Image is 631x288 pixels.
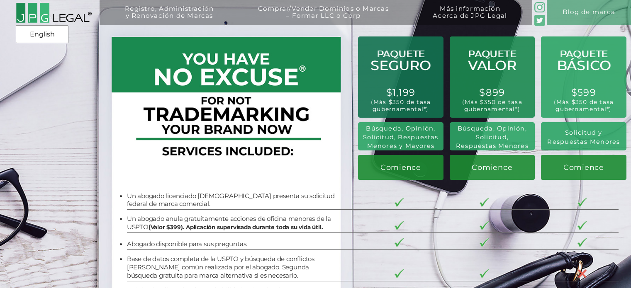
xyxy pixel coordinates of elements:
img: checkmark-border-3.png [480,221,489,230]
a: Comience [450,155,535,180]
span: Búsqueda, Opinión, Solicitud, Respuestas Menores [456,125,529,150]
a: Comprar/Vender Dominios o Marcas– Formar LLC o Corp [239,5,407,31]
span: Un abogado licenciado [DEMOGRAPHIC_DATA] presenta su solicitud federal de marca comercial. [127,192,335,208]
span: Solicitud y Respuestas Menores [547,129,620,145]
img: Twitter_Social_Icon_Rounded_Square_Color-mid-green3-90.png [534,15,545,25]
img: 2016-logo-black-letters-3-r.png [16,2,92,23]
img: checkmark-border-3.png [395,269,404,278]
img: checkmark-border-3.png [480,198,489,207]
b: ) [181,224,183,230]
img: checkmark-border-3.png [395,238,404,247]
a: Comience [358,155,443,180]
span: . Aplicación supervisada durante toda su vida útil. [181,224,323,230]
img: checkmark-border-3.png [577,221,587,230]
span: Comience [563,163,604,172]
span: Búsqueda, Opinión, Solicitud, Respuestas Menores y Mayores [363,125,439,150]
span: Base de datos completa de la USPTO y búsqueda de conflictos [PERSON_NAME] común realizada por el ... [127,255,314,279]
a: English [18,27,66,42]
span: Un abogado anula gratuitamente acciones de oficina menores de la USPTO [127,215,331,231]
a: Registro, Administracióny Renovación de Marcas [106,5,233,31]
img: checkmark-border-3.png [480,269,489,278]
b: ( [149,223,323,231]
img: checkmark-border-3.png [577,238,587,247]
a: Más informaciónAcerca de JPG Legal [414,5,526,31]
span: Abogado disponible para sus preguntas. [127,240,248,248]
span: Comience [380,163,421,172]
img: glyph-logo_May2016-green3-90.png [534,2,545,12]
img: X-30-3.png [577,269,587,278]
a: Comience [541,155,626,180]
img: checkmark-border-3.png [395,221,404,230]
img: checkmark-border-3.png [395,198,404,207]
img: checkmark-border-3.png [480,238,489,247]
img: checkmark-border-3.png [577,198,587,207]
span: Comience [472,163,512,172]
span: Valor $399 [151,224,181,230]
